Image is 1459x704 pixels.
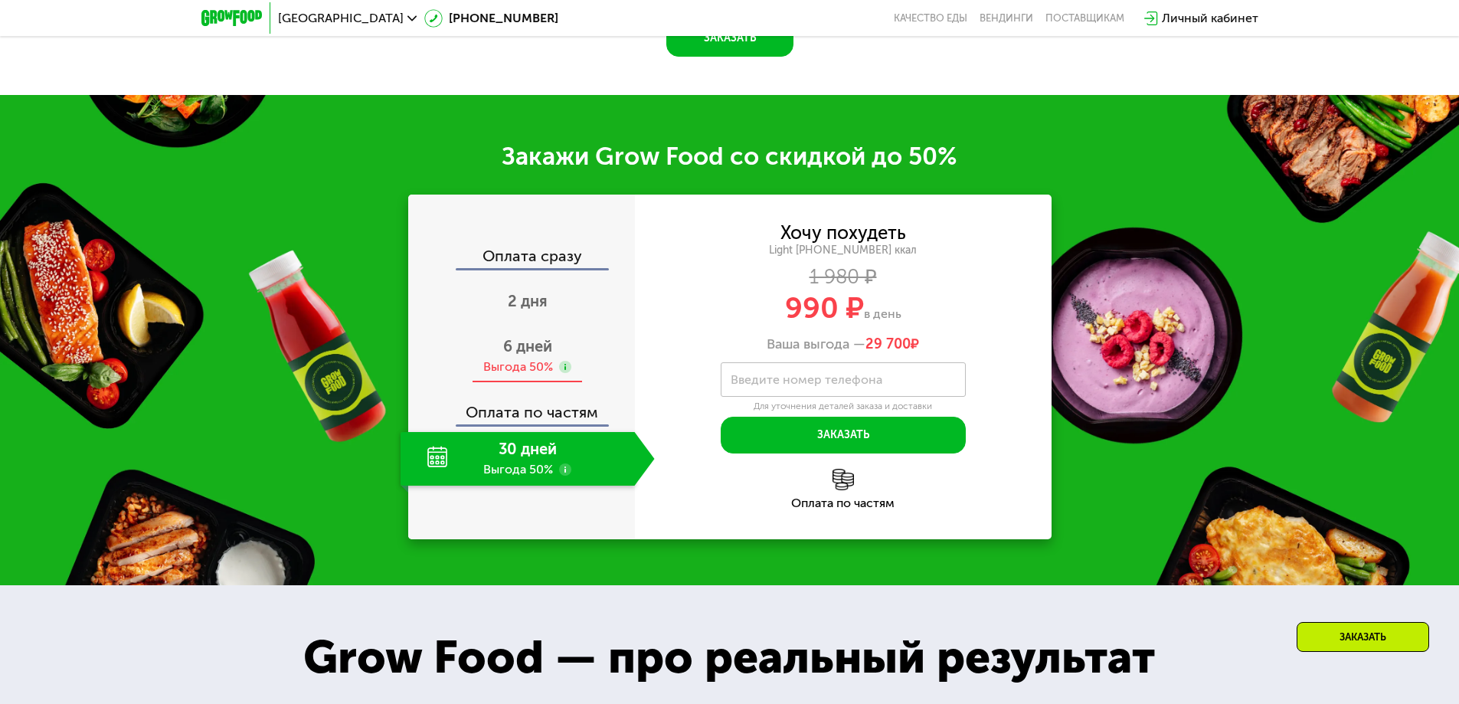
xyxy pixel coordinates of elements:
button: Заказать [721,417,966,454]
a: [PHONE_NUMBER] [424,9,558,28]
div: Ваша выгода — [635,336,1052,353]
span: [GEOGRAPHIC_DATA] [278,12,404,25]
span: 990 ₽ [785,290,864,326]
div: Оплата по частям [410,389,635,424]
span: в день [864,306,901,321]
div: 1 980 ₽ [635,269,1052,286]
span: 6 дней [503,337,552,355]
div: Light [PHONE_NUMBER] ккал [635,244,1052,257]
span: 29 700 [865,336,911,352]
div: Оплата сразу [410,248,635,268]
div: Оплата по частям [635,497,1052,509]
a: Вендинги [980,12,1033,25]
a: Качество еды [894,12,967,25]
div: Grow Food — про реальный результат [270,623,1189,692]
img: l6xcnZfty9opOoJh.png [833,469,854,490]
span: 2 дня [508,292,548,310]
div: Хочу похудеть [780,224,906,241]
div: Заказать [1297,622,1429,652]
div: Выгода 50% [483,359,553,375]
div: поставщикам [1045,12,1124,25]
span: ₽ [865,336,919,353]
label: Введите номер телефона [731,375,882,384]
div: Для уточнения деталей заказа и доставки [721,401,966,413]
div: Личный кабинет [1162,9,1258,28]
button: Заказать [666,20,793,57]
